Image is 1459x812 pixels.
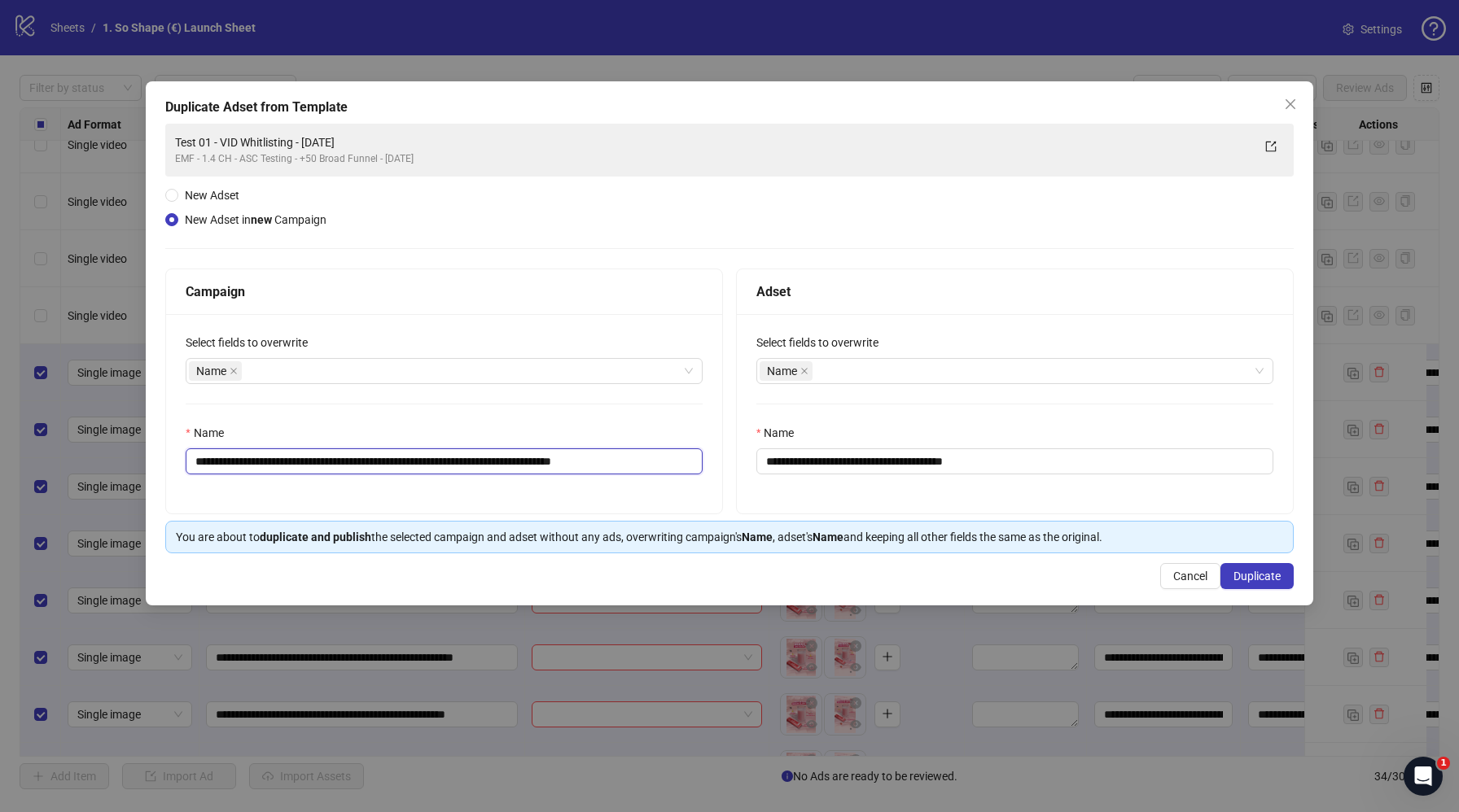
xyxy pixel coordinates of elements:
[760,361,813,381] span: Name
[185,213,326,226] span: New Adset in Campaign
[1160,563,1220,589] button: Cancel
[756,424,804,442] label: Name
[756,334,889,351] label: Select fields to overwrite
[165,98,1294,117] div: Duplicate Adset from Template
[1220,563,1294,589] button: Duplicate
[756,448,1273,474] input: Name
[1173,570,1207,583] span: Cancel
[185,189,239,202] span: New Adset
[1265,141,1277,152] span: export
[1233,570,1281,583] span: Duplicate
[767,362,797,380] span: Name
[176,528,1283,546] div: You are about to the selected campaign and adset without any ads, overwriting campaign's , adset'...
[742,530,773,544] strong: Name
[230,367,238,375] span: close
[260,530,371,544] strong: duplicate and publish
[800,367,808,375] span: close
[189,361,242,381] span: Name
[1404,757,1443,796] iframe: Intercom live chat
[175,133,1251,151] div: Test 01 - VID Whitlisting - [DATE]
[186,424,234,442] label: Name
[175,151,1251,167] div: EMF - 1.4 CH - ASC Testing - +50 Broad Funnel - [DATE]
[1277,91,1303,117] button: Close
[251,213,272,226] strong: new
[186,282,703,302] div: Campaign
[756,282,1273,302] div: Adset
[186,448,703,474] input: Name
[196,362,226,380] span: Name
[1437,757,1450,770] span: 1
[813,530,843,544] strong: Name
[186,334,318,351] label: Select fields to overwrite
[1284,98,1297,111] span: close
